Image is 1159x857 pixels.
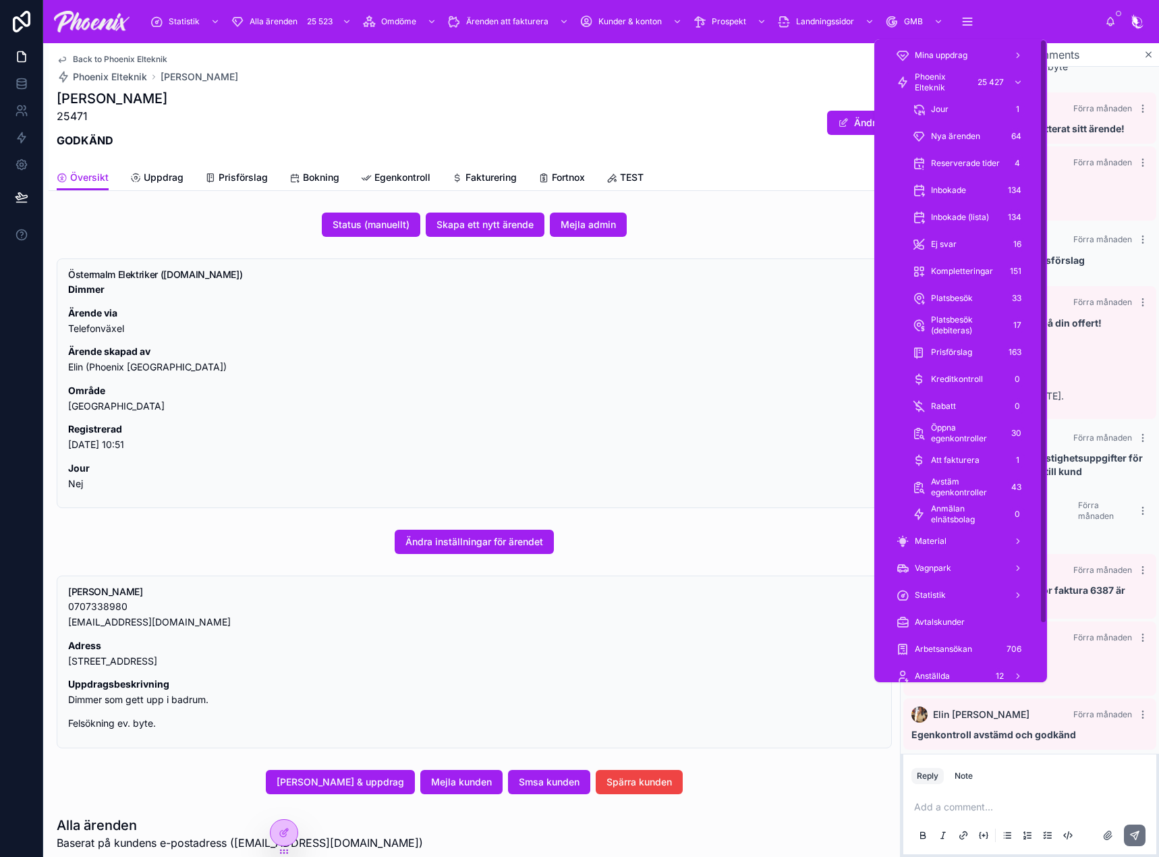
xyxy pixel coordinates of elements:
span: Ändra inställningar för ärendet [405,535,543,549]
span: Förra månaden [1073,157,1132,167]
span: Mejla admin [561,218,616,231]
span: Platsbesök [931,293,973,304]
span: Skapa ett nytt ärende [436,218,534,231]
a: [PERSON_NAME] [161,70,238,84]
span: Kunder & konton [598,16,662,27]
strong: Dimmer [68,283,105,295]
span: Ej svar [931,239,957,250]
a: Kreditkontroll0 [904,367,1034,391]
div: 16 [1009,236,1025,252]
span: Anställda [915,671,950,682]
a: Egenkontroll [361,165,430,192]
a: Uppdrag [130,165,183,192]
h1: [PERSON_NAME] [57,89,167,108]
p: [STREET_ADDRESS] [68,638,880,669]
a: Reserverade tider4 [904,151,1034,175]
span: Fakturering [465,171,517,184]
span: TEST [620,171,644,184]
span: Spärra kunden [606,775,672,789]
a: Phoenix Elteknik25 427 [888,70,1034,94]
span: Uppdrag [144,171,183,184]
div: Note [955,771,973,781]
a: Statistik [888,583,1034,607]
a: Statistik [146,9,227,34]
span: Förra månaden [1073,234,1132,244]
strong: Område [68,385,105,396]
span: Reserverade tider [931,158,1000,169]
a: Kunder & konton [575,9,689,34]
div: 33 [1008,290,1025,306]
strong: Jour [68,462,90,474]
div: scrollable content [140,7,1105,36]
strong: GODKÄND [57,134,113,147]
a: Kompletteringar151 [904,259,1034,283]
span: Bokning [303,171,339,184]
span: Smsa kunden [519,775,579,789]
span: Inbokade (lista) [931,212,989,223]
a: Avstäm egenkontroller43 [904,475,1034,499]
span: Status (manuellt) [333,218,409,231]
span: Kompletteringar [931,266,993,277]
div: 12 [992,668,1008,684]
span: Förra månaden [1073,565,1132,575]
span: Jour [931,104,949,115]
span: Prisförslag [931,347,972,358]
span: Öppna egenkontroller [931,422,1002,444]
a: Ej svar16 [904,232,1034,256]
div: 134 [1004,182,1025,198]
span: Egenkontroll [374,171,430,184]
span: Mina uppdrag [915,50,967,61]
p: Dimmer som gett upp i badrum. [68,677,880,708]
a: Phoenix Elteknik [57,70,147,84]
a: Mina uppdrag [888,43,1034,67]
h1: Alla ärenden [57,816,423,835]
div: 0707338980 larsjmbaath@gmail.com **Adress** Skeppargatan 58, 114 59 Stockholm **Uppdragsbeskrivni... [68,599,880,731]
span: GMB [904,16,923,27]
p: [DATE] 10:51 [68,422,880,453]
strong: Adress [68,640,101,651]
span: Landningssidor [796,16,854,27]
p: [GEOGRAPHIC_DATA] [68,383,880,414]
span: Platsbesök (debiteras) [931,314,1004,336]
div: 134 [1004,209,1025,225]
a: Fortnox [538,165,585,192]
span: Omdöme [381,16,416,27]
strong: Ärende via [68,307,117,319]
a: Prisförslag163 [904,340,1034,364]
strong: Egenkontroll avstämd och godkänd [911,729,1076,740]
a: Prisförslag [205,165,268,192]
div: 1 [1009,101,1025,117]
div: 1 [1009,452,1025,468]
strong: Registrerad [68,423,122,435]
button: Mejla kunden [420,770,503,794]
span: Elin [PERSON_NAME] [933,708,1029,721]
span: Avtalskunder [915,617,965,628]
span: Rabatt [931,401,956,412]
button: Ändra [827,111,892,135]
button: Status (manuellt) [322,213,420,237]
span: Prospekt [712,16,746,27]
span: Översikt [70,171,109,184]
div: 163 [1005,344,1025,360]
a: Anmälan elnätsbolag0 [904,502,1034,526]
div: 30 [1007,425,1025,441]
a: Öppna egenkontroller30 [904,421,1034,445]
span: Förra månaden [1073,433,1132,443]
span: Kreditkontroll [931,374,983,385]
img: App logo [54,11,130,32]
a: Vagnpark [888,556,1034,580]
button: Reply [911,768,944,784]
span: Inbokade [931,185,966,196]
a: Jour1 [904,97,1034,121]
a: Back to Phoenix Elteknik [57,54,167,65]
span: Nya ärenden [931,131,980,142]
p: Elin (Phoenix [GEOGRAPHIC_DATA]) [68,344,880,375]
span: Alla ärenden [250,16,298,27]
a: Anställda12 [888,664,1034,688]
div: 0 [1009,371,1025,387]
a: Alla ärenden25 523 [227,9,358,34]
span: Avstäm egenkontroller [931,476,1002,498]
span: Att fakturera [931,455,980,466]
div: 4 [1009,155,1025,171]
